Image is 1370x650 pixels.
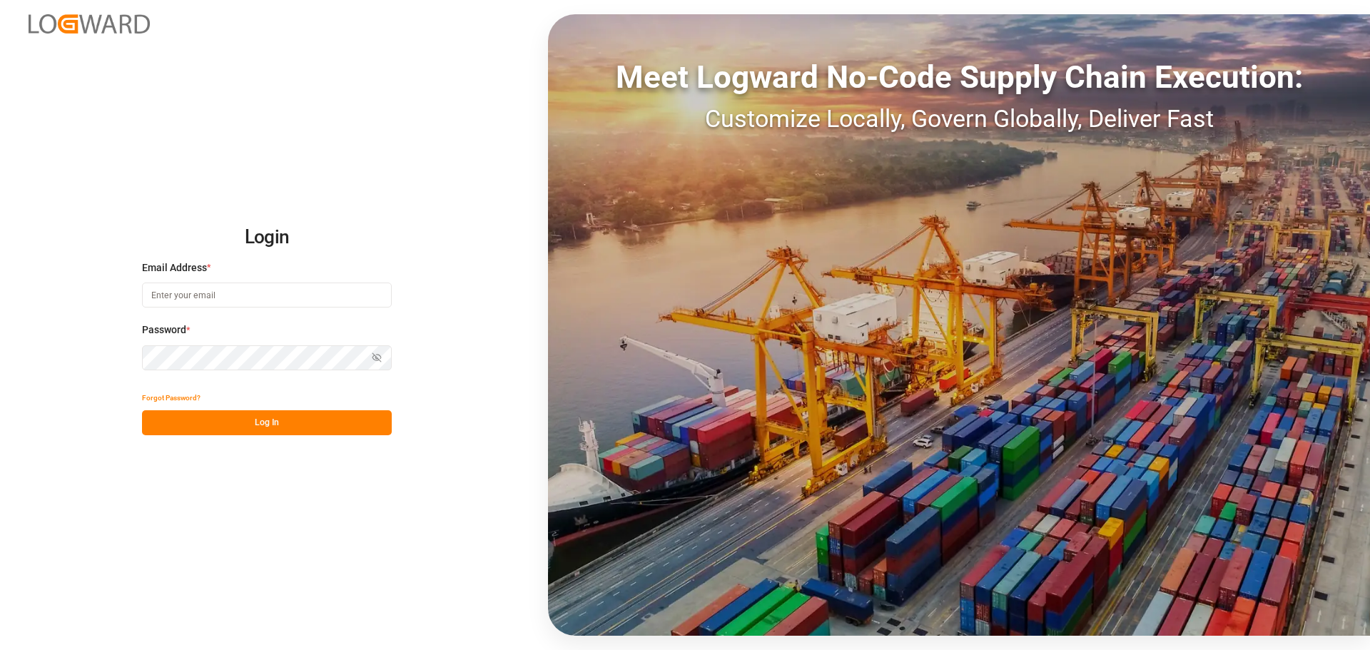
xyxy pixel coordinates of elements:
[142,323,186,337] span: Password
[548,101,1370,137] div: Customize Locally, Govern Globally, Deliver Fast
[142,410,392,435] button: Log In
[29,14,150,34] img: Logward_new_orange.png
[142,283,392,308] input: Enter your email
[142,215,392,260] h2: Login
[548,54,1370,101] div: Meet Logward No-Code Supply Chain Execution:
[142,385,201,410] button: Forgot Password?
[142,260,207,275] span: Email Address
